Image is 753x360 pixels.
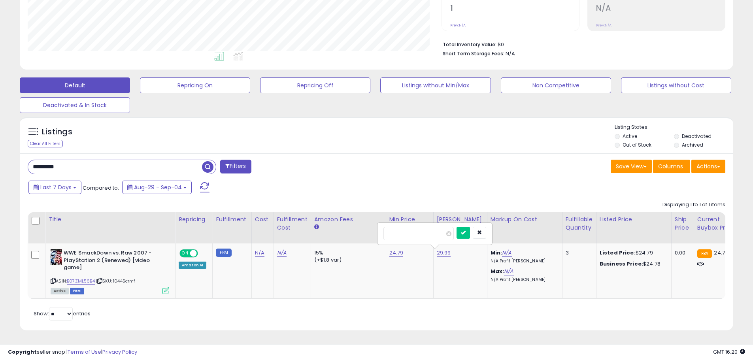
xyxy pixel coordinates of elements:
[675,215,691,232] div: Ship Price
[277,249,287,257] a: N/A
[611,160,652,173] button: Save View
[8,348,37,356] strong: Copyright
[255,215,270,224] div: Cost
[180,250,190,257] span: ON
[216,215,248,224] div: Fulfillment
[501,77,611,93] button: Non Competitive
[600,260,665,268] div: $24.78
[140,77,250,93] button: Repricing On
[697,249,712,258] small: FBA
[20,97,130,113] button: Deactivated & In Stock
[83,184,119,192] span: Compared to:
[134,183,182,191] span: Aug-29 - Sep-04
[697,215,738,232] div: Current Buybox Price
[380,77,491,93] button: Listings without Min/Max
[64,249,160,273] b: WWE SmackDown vs. Raw 2007 - PlayStation 2 (Renewed) [video game]
[314,215,383,224] div: Amazon Fees
[491,249,502,256] b: Min:
[96,278,136,284] span: | SKU: 10445crmf
[714,249,728,256] span: 24.78
[179,215,209,224] div: Repricing
[8,349,137,356] div: seller snap | |
[662,201,725,209] div: Displaying 1 to 1 of 1 items
[600,215,668,224] div: Listed Price
[487,212,562,243] th: The percentage added to the cost of goods (COGS) that forms the calculator for Min & Max prices.
[216,249,231,257] small: FBM
[623,133,637,139] label: Active
[389,215,430,224] div: Min Price
[443,41,496,48] b: Total Inventory Value:
[277,215,308,232] div: Fulfillment Cost
[179,262,206,269] div: Amazon AI
[443,39,719,49] li: $0
[623,141,651,148] label: Out of Stock
[596,4,725,14] h2: N/A
[600,249,665,256] div: $24.79
[566,249,590,256] div: 3
[600,260,643,268] b: Business Price:
[502,249,511,257] a: N/A
[691,160,725,173] button: Actions
[566,215,593,232] div: Fulfillable Quantity
[682,133,711,139] label: Deactivated
[621,77,731,93] button: Listings without Cost
[389,249,404,257] a: 24.79
[51,249,169,293] div: ASIN:
[220,160,251,173] button: Filters
[314,249,380,256] div: 15%
[67,278,95,285] a: B07ZML56B4
[20,77,130,93] button: Default
[504,268,513,275] a: N/A
[491,258,556,264] p: N/A Profit [PERSON_NAME]
[682,141,703,148] label: Archived
[34,310,91,317] span: Show: entries
[260,77,370,93] button: Repricing Off
[102,348,137,356] a: Privacy Policy
[51,288,69,294] span: All listings currently available for purchase on Amazon
[255,249,264,257] a: N/A
[506,50,515,57] span: N/A
[314,256,380,264] div: (+$1.8 var)
[443,50,504,57] b: Short Term Storage Fees:
[675,249,688,256] div: 0.00
[437,215,484,224] div: [PERSON_NAME]
[314,224,319,231] small: Amazon Fees.
[713,348,745,356] span: 2025-09-12 16:20 GMT
[615,124,733,131] p: Listing States:
[491,268,504,275] b: Max:
[28,140,63,147] div: Clear All Filters
[450,23,466,28] small: Prev: N/A
[122,181,192,194] button: Aug-29 - Sep-04
[491,215,559,224] div: Markup on Cost
[49,215,172,224] div: Title
[600,249,636,256] b: Listed Price:
[28,181,81,194] button: Last 7 Days
[51,249,62,265] img: 51xIIett8uL._SL40_.jpg
[596,23,611,28] small: Prev: N/A
[437,249,451,257] a: 29.99
[70,288,84,294] span: FBM
[197,250,209,257] span: OFF
[450,4,579,14] h2: 1
[68,348,101,356] a: Terms of Use
[653,160,690,173] button: Columns
[42,126,72,138] h5: Listings
[40,183,72,191] span: Last 7 Days
[491,277,556,283] p: N/A Profit [PERSON_NAME]
[658,162,683,170] span: Columns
